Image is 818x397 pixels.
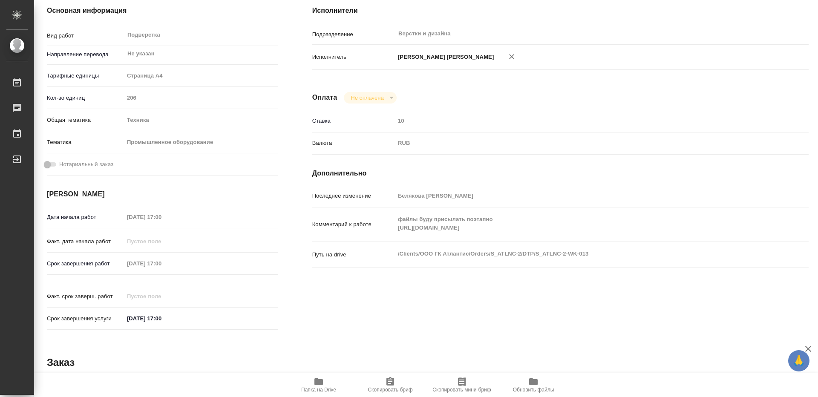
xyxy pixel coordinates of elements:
[432,387,491,393] span: Скопировать мини-бриф
[47,292,124,301] p: Факт. срок заверш. работ
[124,211,199,223] input: Пустое поле
[312,6,809,16] h4: Исполнители
[124,92,278,104] input: Пустое поле
[47,189,278,199] h4: [PERSON_NAME]
[395,53,494,61] p: [PERSON_NAME] [PERSON_NAME]
[513,387,554,393] span: Обновить файлы
[312,117,395,125] p: Ставка
[312,139,395,147] p: Валюта
[344,92,396,104] div: Не оплачена
[312,192,395,200] p: Последнее изменение
[124,235,199,247] input: Пустое поле
[124,312,199,325] input: ✎ Введи что-нибудь
[502,47,521,66] button: Удалить исполнителя
[301,387,336,393] span: Папка на Drive
[59,160,113,169] span: Нотариальный заказ
[368,387,412,393] span: Скопировать бриф
[395,136,767,150] div: RUB
[47,213,124,222] p: Дата начала работ
[47,314,124,323] p: Срок завершения услуги
[47,6,278,16] h4: Основная информация
[47,32,124,40] p: Вид работ
[354,373,426,397] button: Скопировать бриф
[47,138,124,147] p: Тематика
[426,373,498,397] button: Скопировать мини-бриф
[312,220,395,229] p: Комментарий к работе
[47,94,124,102] p: Кол-во единиц
[395,247,767,261] textarea: /Clients/ООО ГК Атлантис/Orders/S_ATLNC-2/DTP/S_ATLNC-2-WK-013
[47,237,124,246] p: Факт. дата начала работ
[124,290,199,302] input: Пустое поле
[395,115,767,127] input: Пустое поле
[47,50,124,59] p: Направление перевода
[348,94,386,101] button: Не оплачена
[47,356,75,369] h2: Заказ
[788,350,809,371] button: 🙏
[498,373,569,397] button: Обновить файлы
[792,352,806,370] span: 🙏
[124,135,278,150] div: Промышленное оборудование
[312,53,395,61] p: Исполнитель
[47,116,124,124] p: Общая тематика
[312,30,395,39] p: Подразделение
[395,212,767,235] textarea: файлы буду присылать поэтапно [URL][DOMAIN_NAME]
[312,168,809,178] h4: Дополнительно
[312,250,395,259] p: Путь на drive
[283,373,354,397] button: Папка на Drive
[124,69,278,83] div: Страница А4
[124,257,199,270] input: Пустое поле
[47,259,124,268] p: Срок завершения работ
[47,72,124,80] p: Тарифные единицы
[395,190,767,202] input: Пустое поле
[124,113,278,127] div: Техника
[312,92,337,103] h4: Оплата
